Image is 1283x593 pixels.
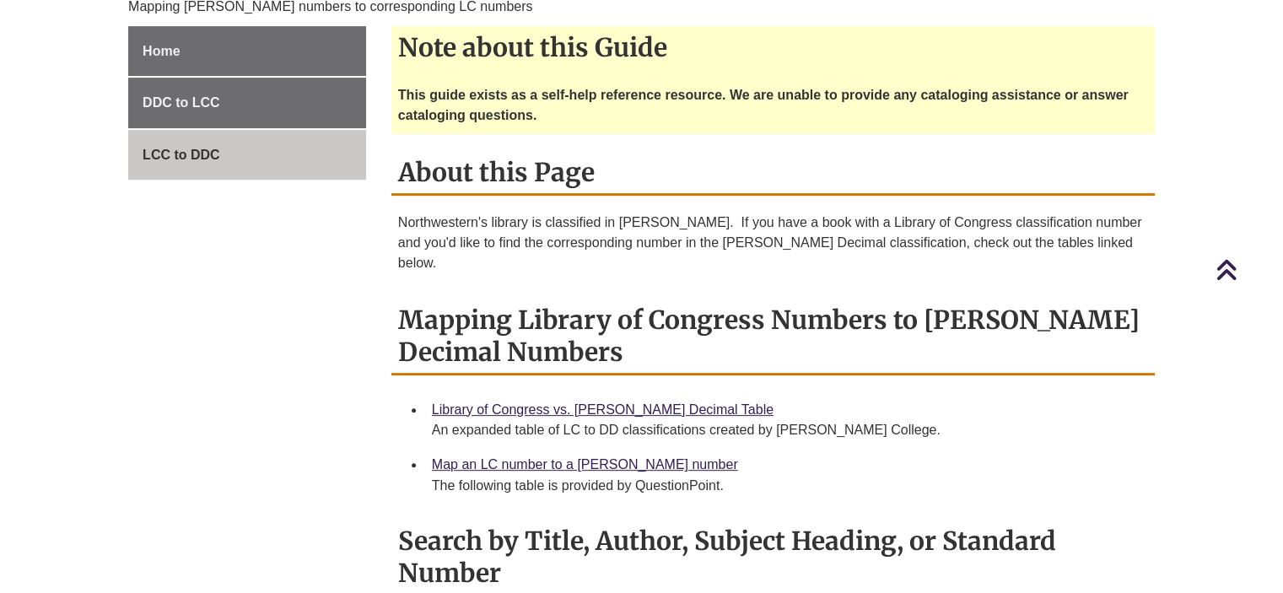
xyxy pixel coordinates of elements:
[391,26,1155,68] h2: Note about this Guide
[432,476,1141,496] div: The following table is provided by QuestionPoint.
[128,78,366,128] a: DDC to LCC
[143,44,180,58] span: Home
[391,151,1155,196] h2: About this Page
[398,213,1148,273] p: Northwestern's library is classified in [PERSON_NAME]. If you have a book with a Library of Congr...
[128,26,366,77] a: Home
[143,95,220,110] span: DDC to LCC
[391,299,1155,375] h2: Mapping Library of Congress Numbers to [PERSON_NAME] Decimal Numbers
[398,88,1129,122] strong: This guide exists as a self-help reference resource. We are unable to provide any cataloging assi...
[128,26,366,181] div: Guide Page Menu
[432,420,1141,440] div: An expanded table of LC to DD classifications created by [PERSON_NAME] College.
[128,130,366,181] a: LCC to DDC
[432,402,774,417] a: Library of Congress vs. [PERSON_NAME] Decimal Table
[1216,258,1279,281] a: Back to Top
[143,148,220,162] span: LCC to DDC
[432,457,738,472] a: Map an LC number to a [PERSON_NAME] number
